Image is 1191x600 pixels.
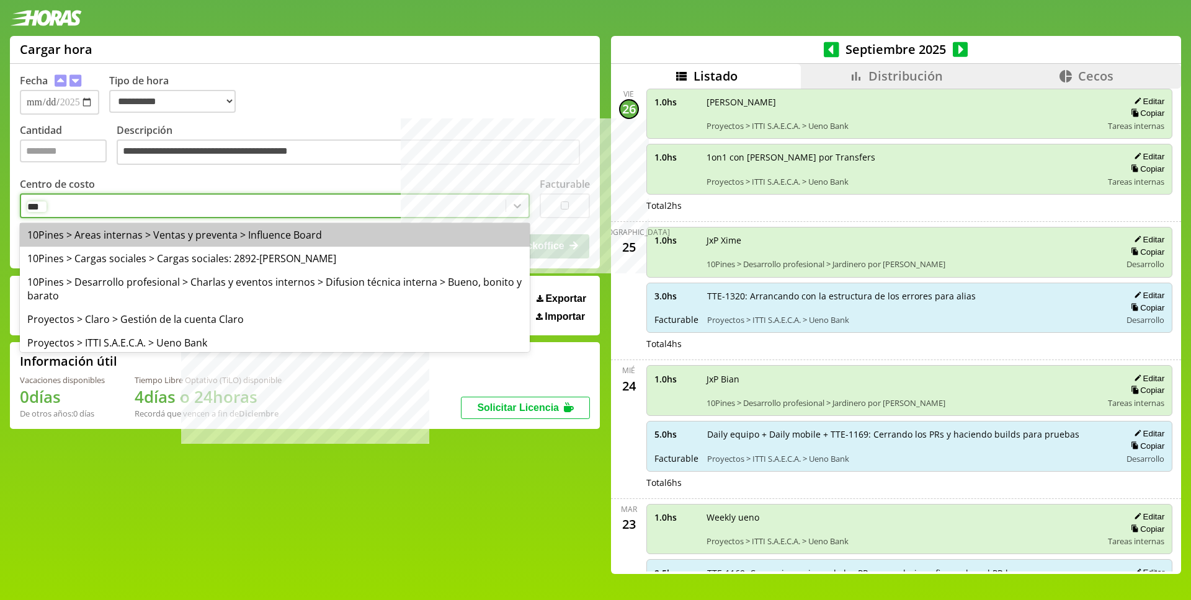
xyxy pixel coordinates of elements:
button: Editar [1130,428,1164,439]
button: Editar [1130,567,1164,578]
button: Editar [1130,234,1164,245]
span: Proyectos > ITTI S.A.E.C.A. > Ueno Bank [707,120,1100,131]
div: mié [622,365,635,376]
button: Editar [1130,511,1164,522]
span: 5.0 hs [654,428,698,440]
button: Editar [1130,151,1164,162]
button: Copiar [1127,247,1164,257]
span: 1.0 hs [654,96,698,108]
span: 1.0 hs [654,151,698,163]
textarea: Descripción [117,139,580,165]
button: Copiar [1127,441,1164,451]
label: Fecha [20,74,48,87]
span: 1.0 hs [654,373,698,385]
div: Proyectos > ITTI S.A.E.C.A. > Ueno Bank [20,331,530,355]
label: Cantidad [20,123,117,169]
span: 1on1 con [PERSON_NAME] por Transfers [707,151,1100,163]
span: Tareas internas [1108,397,1164,408]
button: Copiar [1127,302,1164,313]
button: Editar [1130,290,1164,301]
h2: Información útil [20,353,117,369]
div: Proyectos > Claro > Gestión de la cuenta Claro [20,307,530,331]
div: 23 [619,514,639,534]
button: Copiar [1127,108,1164,118]
button: Editar [1130,96,1164,107]
span: 1.0 hs [654,511,698,523]
span: Tareas internas [1108,120,1164,131]
div: scrollable content [611,89,1181,572]
span: [PERSON_NAME] [707,96,1100,108]
span: 3.0 hs [654,290,698,302]
span: 10Pines > Desarrollo profesional > Jardinero por [PERSON_NAME] [707,397,1100,408]
span: Facturable [654,314,698,325]
label: Tipo de hora [109,74,246,115]
label: Facturable [540,177,590,191]
button: Solicitar Licencia [461,397,590,419]
div: Total 6 hs [646,477,1173,488]
div: Recordá que vencen a fin de [135,408,282,419]
span: Desarrollo [1126,258,1164,270]
span: 2.5 hs [654,567,698,579]
span: Desarrollo [1126,453,1164,464]
div: 10Pines > Cargas sociales > Cargas sociales: 2892-[PERSON_NAME] [20,247,530,270]
h1: Cargar hora [20,41,92,58]
button: Copiar [1127,385,1164,395]
h1: 0 días [20,386,105,408]
h1: 4 días o 24 horas [135,386,282,408]
span: Cecos [1078,68,1113,84]
div: 10Pines > Areas internas > Ventas y preventa > Influence Board [20,223,530,247]
button: Exportar [533,293,590,305]
div: 26 [619,99,639,119]
span: Daily equipo + Daily mobile + TTE-1169: Cerrando los PRs y haciendo builds para pruebas [707,428,1113,440]
span: TTE-1320: Arrancando con la estructura de los errores para alias [707,290,1113,302]
div: Tiempo Libre Optativo (TiLO) disponible [135,374,282,386]
span: Tareas internas [1108,176,1164,187]
span: Proyectos > ITTI S.A.E.C.A. > Ueno Bank [707,536,1100,547]
select: Tipo de hora [109,90,236,113]
span: Proyectos > ITTI S.A.E.C.A. > Ueno Bank [707,314,1113,325]
div: De otros años: 0 días [20,408,105,419]
input: Cantidad [20,139,107,162]
span: 10Pines > Desarrollo profesional > Jardinero por [PERSON_NAME] [707,258,1113,270]
b: Diciembre [239,408,279,419]
span: Tareas internas [1108,536,1164,547]
div: Total 2 hs [646,200,1173,211]
button: Copiar [1127,164,1164,174]
span: Facturable [654,452,698,464]
span: Distribución [868,68,943,84]
div: 24 [619,376,639,395]
div: 25 [619,237,639,257]
div: mar [621,504,637,514]
button: Copiar [1127,524,1164,534]
span: Proyectos > ITTI S.A.E.C.A. > Ueno Bank [707,453,1113,464]
span: JxP Xime [707,234,1113,246]
span: Septiembre 2025 [839,41,953,58]
span: Listado [694,68,738,84]
div: [DEMOGRAPHIC_DATA] [588,227,670,237]
button: Editar [1130,373,1164,384]
span: Desarrollo [1126,314,1164,325]
div: 10Pines > Desarrollo profesional > Charlas y eventos internos > Difusion técnica interna > Bueno,... [20,270,530,307]
span: JxP Bian [707,373,1100,385]
span: Solicitar Licencia [477,402,559,413]
span: Weekly ueno [707,511,1100,523]
label: Descripción [117,123,590,169]
div: Total 4 hs [646,338,1173,350]
span: 1.0 hs [654,234,698,246]
label: Centro de costo [20,177,95,191]
span: Proyectos > ITTI S.A.E.C.A. > Ueno Bank [707,176,1100,187]
img: logotipo [10,10,82,26]
span: Importar [545,311,585,322]
span: TTE-1169: Correccion y cierre de los PRs secundarios y fixes sobre el PR base [707,567,1113,579]
div: Vacaciones disponibles [20,374,105,386]
div: vie [623,89,634,99]
span: Exportar [545,293,586,304]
